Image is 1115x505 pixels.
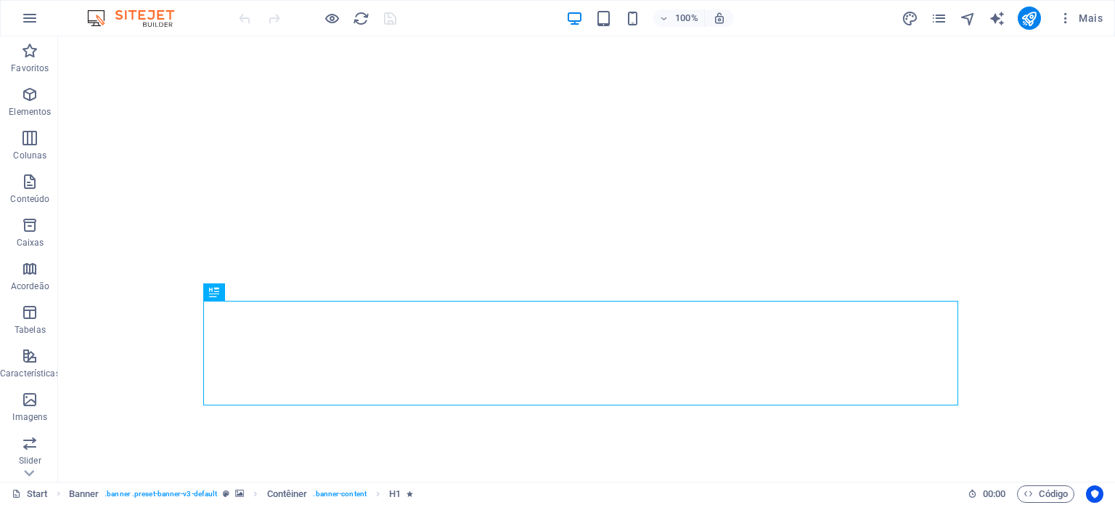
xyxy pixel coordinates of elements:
nav: breadcrumb [69,485,414,503]
button: Código [1017,485,1074,503]
i: Este elemento contém um plano de fundo [235,490,244,498]
p: Imagens [12,411,47,423]
i: Este elemento é uma predefinição personalizável [223,490,229,498]
p: Caixas [17,237,44,249]
p: Elementos [9,106,51,118]
span: Código [1024,485,1068,503]
span: Clique para selecionar. Clique duas vezes para editar [69,485,99,503]
h6: 100% [675,9,698,27]
span: 00 00 [983,485,1005,503]
button: publish [1018,7,1041,30]
i: AI Writer [989,10,1005,27]
i: O elemento contém uma animação [407,490,413,498]
i: Ao redimensionar, ajusta automaticamente o nível de zoom para caber no dispositivo escolhido. [713,12,726,25]
span: . banner-content [313,485,366,503]
p: Conteúdo [10,193,49,205]
button: reload [352,9,369,27]
span: Mais [1058,11,1103,25]
span: Clique para selecionar. Clique duas vezes para editar [267,485,308,503]
button: Clique aqui para sair do modo de visualização e continuar editando [323,9,340,27]
button: Mais [1053,7,1108,30]
button: 100% [653,9,705,27]
button: Usercentrics [1086,485,1103,503]
p: Tabelas [15,324,46,336]
button: navigator [960,9,977,27]
p: Slider [19,455,41,466]
button: pages [931,9,948,27]
p: Acordeão [11,280,49,292]
span: Clique para selecionar. Clique duas vezes para editar [389,485,401,503]
p: Colunas [13,150,46,161]
i: Recarregar página [353,10,369,27]
img: Editor Logo [83,9,192,27]
i: Design (Ctrl+Alt+Y) [902,10,918,27]
a: Clique para cancelar a seleção. Clique duas vezes para abrir as Páginas [12,485,48,503]
i: Navegador [960,10,976,27]
i: Publicar [1021,10,1037,27]
button: text_generator [989,9,1006,27]
button: design [902,9,919,27]
span: : [993,488,995,499]
p: Favoritos [11,62,49,74]
h6: Tempo de sessão [968,485,1006,503]
span: . banner .preset-banner-v3-default [105,485,217,503]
